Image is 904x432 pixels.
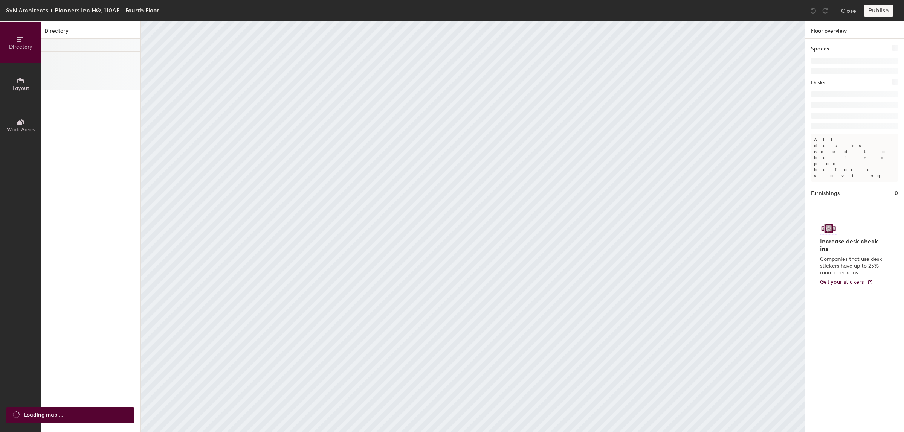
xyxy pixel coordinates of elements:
[820,238,884,253] h4: Increase desk check-ins
[6,6,159,15] div: SvN Architects + Planners Inc HQ, 110AE - Fourth Floor
[820,256,884,276] p: Companies that use desk stickers have up to 25% more check-ins.
[24,411,63,419] span: Loading map ...
[811,79,825,87] h1: Desks
[7,126,35,133] span: Work Areas
[895,189,898,198] h1: 0
[41,27,140,39] h1: Directory
[820,279,873,286] a: Get your stickers
[841,5,856,17] button: Close
[820,279,864,285] span: Get your stickers
[811,45,829,53] h1: Spaces
[822,7,829,14] img: Redo
[12,85,29,91] span: Layout
[811,134,898,182] p: All desks need to be in a pod before saving
[820,222,837,235] img: Sticker logo
[9,44,32,50] span: Directory
[809,7,817,14] img: Undo
[811,189,840,198] h1: Furnishings
[805,21,904,39] h1: Floor overview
